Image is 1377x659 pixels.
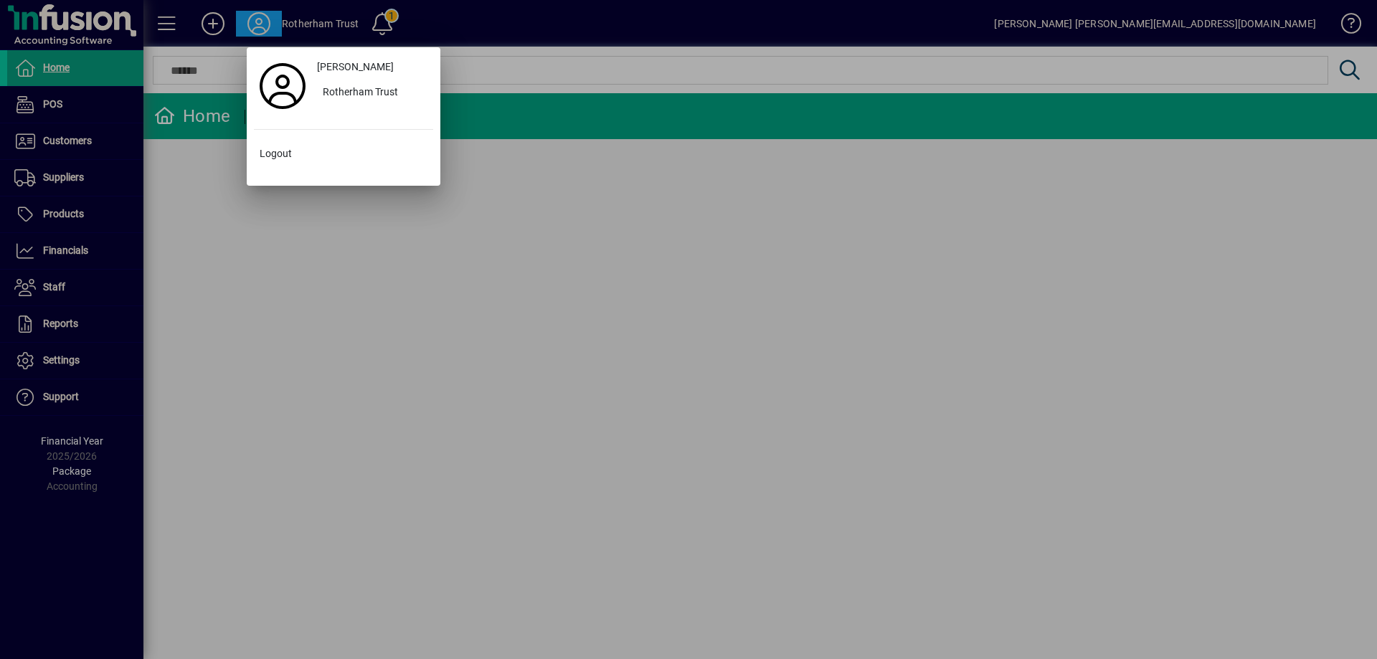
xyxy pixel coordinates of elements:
[260,146,292,161] span: Logout
[254,73,311,99] a: Profile
[254,141,433,167] button: Logout
[317,60,394,75] span: [PERSON_NAME]
[311,54,433,80] a: [PERSON_NAME]
[311,80,433,106] button: Rotherham Trust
